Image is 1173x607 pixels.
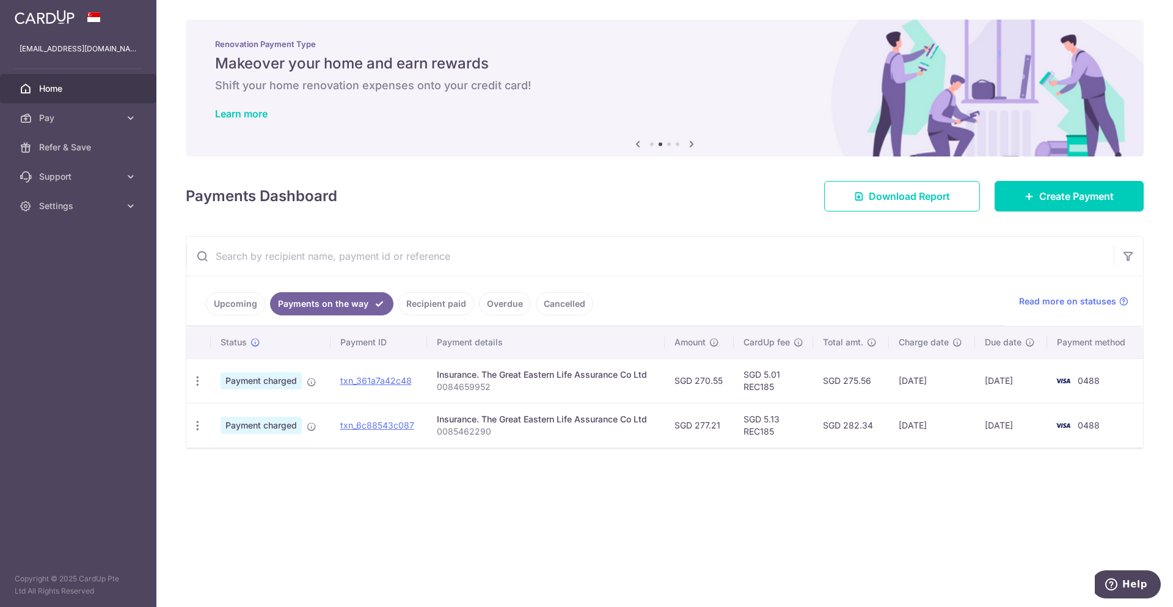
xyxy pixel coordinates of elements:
[899,336,949,348] span: Charge date
[340,420,414,430] a: txn_6c88543c087
[39,200,120,212] span: Settings
[221,417,302,434] span: Payment charged
[437,413,655,425] div: Insurance. The Great Eastern Life Assurance Co Ltd
[734,358,813,403] td: SGD 5.01 REC185
[39,83,120,95] span: Home
[221,372,302,389] span: Payment charged
[331,326,427,358] th: Payment ID
[734,403,813,447] td: SGD 5.13 REC185
[869,189,950,204] span: Download Report
[206,292,265,315] a: Upcoming
[1078,420,1100,430] span: 0488
[270,292,393,315] a: Payments on the way
[1019,295,1128,307] a: Read more on statuses
[215,54,1114,73] h5: Makeover your home and earn rewards
[186,237,1114,276] input: Search by recipient name, payment id or reference
[437,369,655,381] div: Insurance. The Great Eastern Life Assurance Co Ltd
[1095,570,1161,601] iframe: Opens a widget where you can find more information
[823,336,863,348] span: Total amt.
[186,20,1144,156] img: Renovation banner
[824,181,980,212] a: Download Report
[975,358,1047,403] td: [DATE]
[744,336,790,348] span: CardUp fee
[39,141,120,153] span: Refer & Save
[186,185,337,207] h4: Payments Dashboard
[398,292,474,315] a: Recipient paid
[215,108,268,120] a: Learn more
[889,403,975,447] td: [DATE]
[1019,295,1116,307] span: Read more on statuses
[1047,326,1143,358] th: Payment method
[340,375,412,386] a: txn_361a7a42c48
[39,112,120,124] span: Pay
[437,425,655,438] p: 0085462290
[1051,373,1075,388] img: Bank Card
[1078,375,1100,386] span: 0488
[536,292,593,315] a: Cancelled
[1051,418,1075,433] img: Bank Card
[215,78,1114,93] h6: Shift your home renovation expenses onto your credit card!
[889,358,975,403] td: [DATE]
[665,403,734,447] td: SGD 277.21
[995,181,1144,212] a: Create Payment
[813,358,889,403] td: SGD 275.56
[1039,189,1114,204] span: Create Payment
[437,381,655,393] p: 0084659952
[665,358,734,403] td: SGD 270.55
[221,336,247,348] span: Status
[20,43,137,55] p: [EMAIL_ADDRESS][DOMAIN_NAME]
[479,292,531,315] a: Overdue
[15,10,75,24] img: CardUp
[813,403,889,447] td: SGD 282.34
[39,171,120,183] span: Support
[215,39,1114,49] p: Renovation Payment Type
[427,326,665,358] th: Payment details
[985,336,1021,348] span: Due date
[674,336,706,348] span: Amount
[975,403,1047,447] td: [DATE]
